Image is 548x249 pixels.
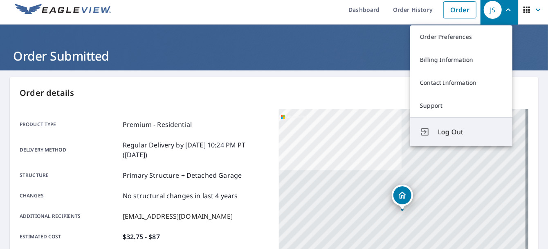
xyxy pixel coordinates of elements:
p: Order details [20,87,528,99]
p: Structure [20,170,119,180]
p: Delivery method [20,140,119,160]
span: Log Out [438,127,503,137]
h1: Order Submitted [10,48,538,64]
p: Primary Structure + Detached Garage [123,170,242,180]
button: Log Out [410,117,512,146]
p: Changes [20,191,119,201]
p: Estimated cost [20,232,119,242]
p: No structural changes in last 4 years [123,191,238,201]
div: JS [484,1,502,19]
p: $32.75 - $87 [123,232,160,242]
a: Billing Information [410,48,512,71]
div: Dropped pin, building 1, Residential property, 100 Egret Cv Moyock, NC 27958 [392,185,413,210]
img: EV Logo [15,4,111,16]
a: Order Preferences [410,25,512,48]
a: Support [410,94,512,117]
p: Premium - Residential [123,120,192,129]
a: Order [443,1,476,18]
p: Additional recipients [20,211,119,221]
p: Product type [20,120,119,129]
p: Regular Delivery by [DATE] 10:24 PM PT ([DATE]) [123,140,269,160]
a: Contact Information [410,71,512,94]
p: [EMAIL_ADDRESS][DOMAIN_NAME] [123,211,233,221]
